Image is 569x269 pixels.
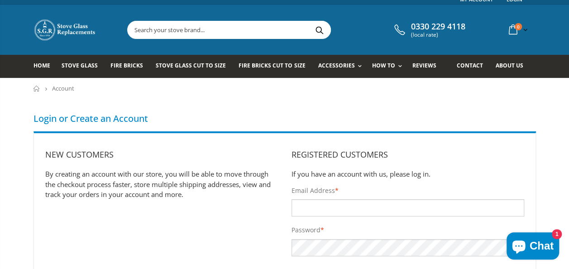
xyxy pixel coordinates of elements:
span: 0330 229 4118 [411,22,465,32]
a: Fire Bricks [110,55,150,78]
span: Stove Glass Cut To Size [156,62,226,69]
h1: Login or Create an Account [33,112,536,125]
span: Account [52,84,74,92]
span: Email Address [292,186,335,195]
a: How To [372,55,406,78]
a: Stove Glass [62,55,105,78]
h2: Registered Customers [292,149,524,160]
a: About us [495,55,530,78]
input: Search your stove brand... [128,21,432,38]
p: By creating an account with our store, you will be able to move through the checkout process fast... [45,169,278,200]
span: Contact [456,62,483,69]
h2: New Customers [45,149,278,160]
button: Search [309,21,330,38]
span: About us [495,62,523,69]
span: (local rate) [411,32,465,38]
span: Stove Glass [62,62,98,69]
p: If you have an account with us, please log in. [292,169,524,179]
a: Accessories [318,55,366,78]
img: Stove Glass Replacement [33,19,97,41]
span: Fire Bricks [110,62,143,69]
span: Reviews [412,62,436,69]
span: How To [372,62,395,69]
a: Contact [456,55,489,78]
a: Fire Bricks Cut To Size [239,55,312,78]
a: Home [33,55,57,78]
span: Password [292,226,320,234]
a: Stove Glass Cut To Size [156,55,233,78]
a: Reviews [412,55,443,78]
inbox-online-store-chat: Shopify online store chat [504,232,562,262]
a: 0 [505,21,530,38]
span: Home [33,62,50,69]
span: 0 [515,23,522,30]
span: Fire Bricks Cut To Size [239,62,305,69]
span: Accessories [318,62,354,69]
a: Home [33,86,40,91]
